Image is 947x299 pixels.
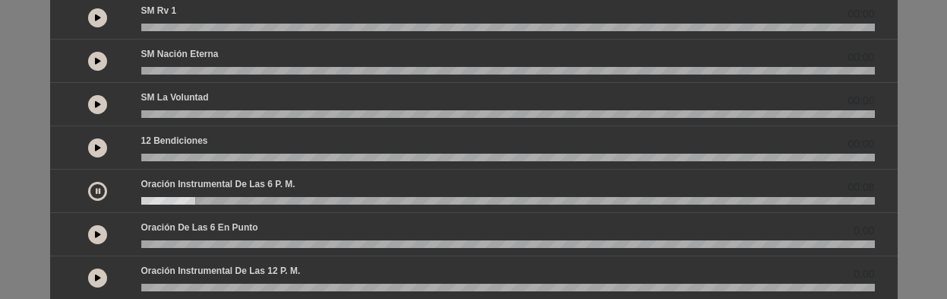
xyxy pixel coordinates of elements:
[141,49,219,59] font: SM Nación Eterna
[854,224,874,237] font: 0.00
[141,266,301,276] font: Oración instrumental de las 12 p. m.
[848,138,874,150] font: 00:00
[141,92,209,103] font: SM La Voluntad
[848,51,874,63] font: 00:00
[141,5,177,16] font: SM Rv 1
[848,180,874,196] span: 00:08
[848,94,874,107] font: 00:00
[141,179,295,189] font: Oración instrumental de las 6 p. m.
[141,135,208,146] font: 12 bendiciones
[141,222,258,233] font: Oración de las 6 en punto
[848,8,874,20] font: 00:00
[854,268,874,280] font: 0.00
